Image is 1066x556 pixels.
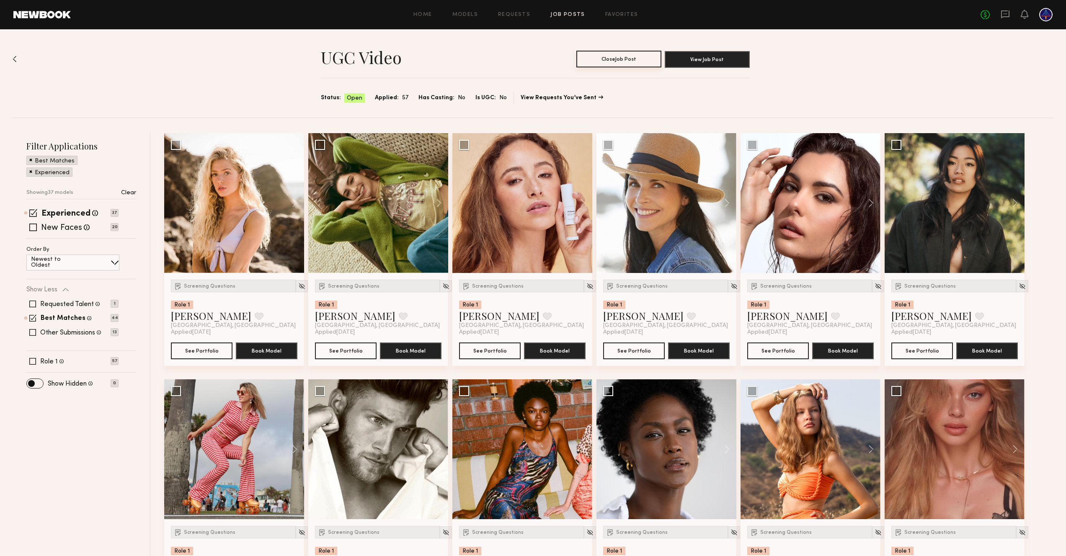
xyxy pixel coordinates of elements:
div: Applied [DATE] [747,329,874,336]
button: Book Model [668,342,730,359]
span: Screening Questions [472,530,524,535]
div: Applied [DATE] [891,329,1018,336]
a: [PERSON_NAME] [891,309,972,322]
img: Unhide Model [298,283,305,290]
a: Book Model [668,347,730,354]
a: Home [413,12,432,18]
button: Book Model [812,342,874,359]
a: View Job Post [665,51,750,68]
a: Job Posts [550,12,585,18]
div: Role 1 [603,547,625,555]
span: Is UGC: [475,93,496,103]
p: 57 [111,357,119,365]
span: Screening Questions [904,530,956,535]
div: Role 1 [459,547,481,555]
div: Role 1 [315,301,337,309]
span: No [499,93,507,103]
p: 1 [111,300,119,308]
label: Experienced [41,210,90,218]
div: Role 1 [891,547,914,555]
label: Requested Talent [40,301,94,308]
p: 44 [111,314,119,322]
label: Best Matches [41,315,85,322]
img: Submission Icon [606,528,614,536]
img: Submission Icon [318,282,326,290]
p: Order By [26,247,49,252]
img: Submission Icon [174,282,182,290]
span: Applied: [375,93,399,103]
span: Screening Questions [328,284,379,289]
div: Applied [DATE] [459,329,586,336]
span: Screening Questions [184,284,235,289]
span: [GEOGRAPHIC_DATA], [GEOGRAPHIC_DATA] [171,322,296,329]
img: Unhide Model [1019,529,1026,536]
button: See Portfolio [603,342,665,359]
img: Submission Icon [318,528,326,536]
img: Back to previous page [13,56,17,62]
span: Has Casting: [418,93,454,103]
a: [PERSON_NAME] [171,309,251,322]
button: Book Model [236,342,297,359]
a: Book Model [236,347,297,354]
img: Unhide Model [586,283,594,290]
button: CloseJob Post [576,51,661,67]
div: Role 1 [891,301,914,309]
h1: UGC Video [321,47,402,68]
span: Screening Questions [472,284,524,289]
a: Book Model [380,347,441,354]
button: See Portfolio [459,342,521,359]
span: Screening Questions [904,284,956,289]
p: Clear [121,190,136,196]
img: Unhide Model [730,283,738,290]
img: Unhide Model [730,529,738,536]
img: Submission Icon [750,282,759,290]
label: New Faces [41,224,82,232]
span: [GEOGRAPHIC_DATA], [GEOGRAPHIC_DATA] [891,322,1016,329]
span: [GEOGRAPHIC_DATA], [GEOGRAPHIC_DATA] [747,322,872,329]
img: Submission Icon [606,282,614,290]
div: Applied [DATE] [603,329,730,336]
span: Screening Questions [616,530,668,535]
div: Role 1 [603,301,625,309]
span: 57 [402,93,408,103]
img: Submission Icon [462,282,470,290]
p: Show Less [26,286,57,293]
div: Role 1 [315,547,337,555]
img: Submission Icon [894,282,903,290]
button: See Portfolio [747,342,809,359]
a: Requests [498,12,530,18]
a: Models [452,12,478,18]
h2: Filter Applications [26,140,136,152]
button: See Portfolio [315,342,377,359]
a: See Portfolio [171,342,232,359]
a: [PERSON_NAME] [747,309,828,322]
a: Book Model [956,347,1018,354]
p: 13 [111,328,119,336]
span: [GEOGRAPHIC_DATA], [GEOGRAPHIC_DATA] [315,322,440,329]
img: Submission Icon [750,528,759,536]
span: Screening Questions [184,530,235,535]
button: See Portfolio [891,342,953,359]
img: Unhide Model [1019,283,1026,290]
a: Book Model [524,347,586,354]
span: Status: [321,93,341,103]
div: Role 1 [747,547,769,555]
span: Screening Questions [328,530,379,535]
button: Book Model [956,342,1018,359]
img: Submission Icon [894,528,903,536]
a: Favorites [605,12,638,18]
label: Other Submissions [40,329,95,336]
span: [GEOGRAPHIC_DATA], [GEOGRAPHIC_DATA] [459,322,584,329]
img: Unhide Model [442,283,449,290]
img: Unhide Model [875,529,882,536]
a: Book Model [812,347,874,354]
span: Screening Questions [616,284,668,289]
img: Unhide Model [442,529,449,536]
img: Unhide Model [586,529,594,536]
img: Unhide Model [298,529,305,536]
p: Experienced [35,170,70,176]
